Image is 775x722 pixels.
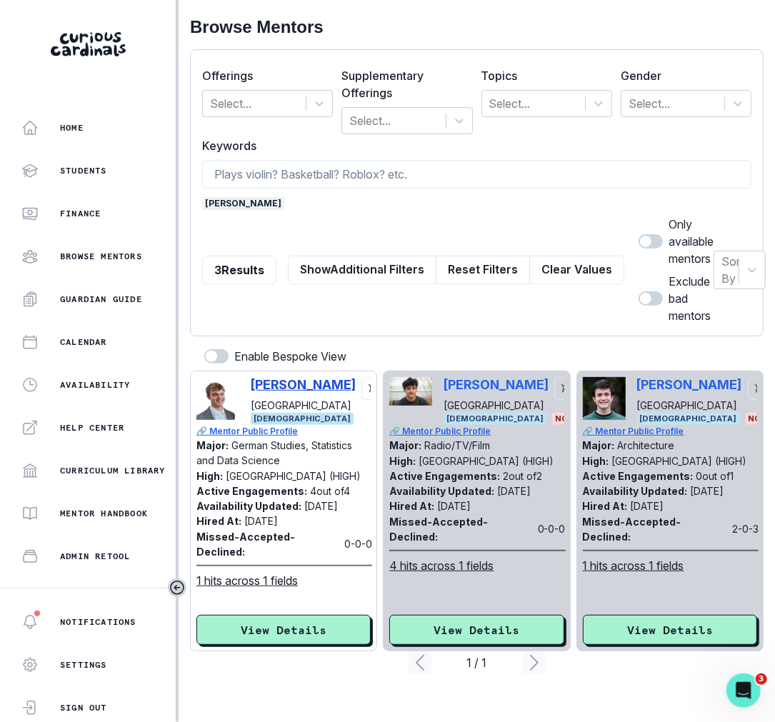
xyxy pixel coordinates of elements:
p: Finance [60,208,101,219]
p: Major: [196,439,229,451]
p: [GEOGRAPHIC_DATA] (HIGH) [226,470,361,482]
u: 1 hits across 1 fields [196,572,298,589]
p: Browse Mentors [60,251,142,262]
button: Clear Values [529,256,624,284]
p: Sign Out [60,702,107,713]
p: Hired At: [196,515,241,527]
p: [DATE] [691,485,724,497]
button: cart [361,377,384,400]
p: Guardian Guide [60,294,142,305]
img: Picture of Lowell Cerbone [583,377,626,420]
a: 🔗 Mentor Public Profile [583,425,759,438]
p: 0 out of 1 [696,470,734,482]
label: Topics [481,67,604,84]
p: Active Engagements: [389,470,500,482]
p: Notifications [60,616,136,628]
button: View Details [196,615,371,645]
p: 0 - 0 - 0 [538,521,566,536]
button: View Details [389,615,564,645]
p: 0 - 0 - 0 [344,536,372,551]
p: Hired At: [583,500,628,512]
p: Curriculum Library [60,465,166,476]
p: [PERSON_NAME] [637,377,742,392]
span: No New Opps [552,413,619,425]
button: View Details [583,615,757,645]
p: Major: [389,439,421,451]
svg: page left [409,651,431,674]
p: Major: [583,439,615,451]
p: [PERSON_NAME] [251,377,356,392]
p: Mentor Handbook [60,508,148,519]
p: High: [389,455,416,467]
label: Supplementary Offerings [341,67,464,101]
p: [GEOGRAPHIC_DATA] [637,398,742,413]
span: [DEMOGRAPHIC_DATA] [444,413,546,425]
p: [GEOGRAPHIC_DATA] (HIGH) [419,455,554,467]
iframe: Intercom live chat [726,673,761,708]
div: Sort By [721,253,744,287]
div: 1 / 1 [431,654,523,671]
img: Picture of Andres Pardo [389,377,432,406]
span: [DEMOGRAPHIC_DATA] [637,413,740,425]
span: 3 [756,673,767,685]
p: 2 out of 2 [503,470,542,482]
p: Availability Updated: [196,500,301,512]
p: Active Engagements: [196,485,307,497]
p: [DATE] [497,485,531,497]
p: 4 out of 4 [310,485,350,497]
p: [PERSON_NAME] [444,377,549,392]
p: [DATE] [304,500,338,512]
p: Availability Updated: [389,485,494,497]
a: 🔗 Mentor Public Profile [389,425,565,438]
button: Toggle sidebar [168,578,186,597]
p: High: [196,470,223,482]
svg: page right [523,651,546,674]
h2: Browse Mentors [190,17,764,38]
p: Hired At: [389,500,434,512]
p: [GEOGRAPHIC_DATA] [444,398,549,413]
span: [PERSON_NAME] [202,197,284,210]
p: Missed-Accepted-Declined: [389,514,531,544]
p: Radio/TV/Film [424,439,490,451]
span: [DEMOGRAPHIC_DATA] [251,413,354,425]
p: Calendar [60,336,107,348]
p: [DATE] [631,500,664,512]
button: Reset Filters [436,256,530,284]
p: [GEOGRAPHIC_DATA] [251,398,356,413]
p: Help Center [60,422,124,433]
p: Enable Bespoke View [234,348,346,365]
img: Curious Cardinals Logo [51,32,126,56]
label: Offerings [202,67,324,84]
button: cart [554,377,577,400]
p: Exclude bad mentors [669,273,714,324]
p: Architecture [618,439,675,451]
p: Availability Updated: [583,485,688,497]
p: Admin Retool [60,551,130,562]
p: German Studies, Statistics and Data Science [196,439,352,466]
p: [DATE] [244,515,278,527]
p: Missed-Accepted-Declined: [583,514,726,544]
label: Gender [621,67,743,84]
button: cart [748,377,771,400]
p: Students [60,165,107,176]
u: 4 hits across 1 fields [389,557,494,574]
a: 🔗 Mentor Public Profile [196,425,372,438]
label: Keywords [202,137,743,154]
p: [DATE] [437,500,471,512]
p: Missed-Accepted-Declined: [196,529,339,559]
p: Only available mentors [669,216,714,267]
p: Home [60,122,84,134]
p: High: [583,455,609,467]
img: Picture of Walter Royal [196,377,239,420]
p: Availability [60,379,130,391]
p: 3 Results [214,261,264,279]
p: Settings [60,659,107,671]
input: Plays violin? Basketball? Roblox? etc. [202,160,751,189]
p: [GEOGRAPHIC_DATA] (HIGH) [612,455,747,467]
u: 1 hits across 1 fields [583,557,684,574]
button: ShowAdditional Filters [288,256,436,284]
p: Active Engagements: [583,470,694,482]
p: 2 - 0 - 3 [732,521,759,536]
